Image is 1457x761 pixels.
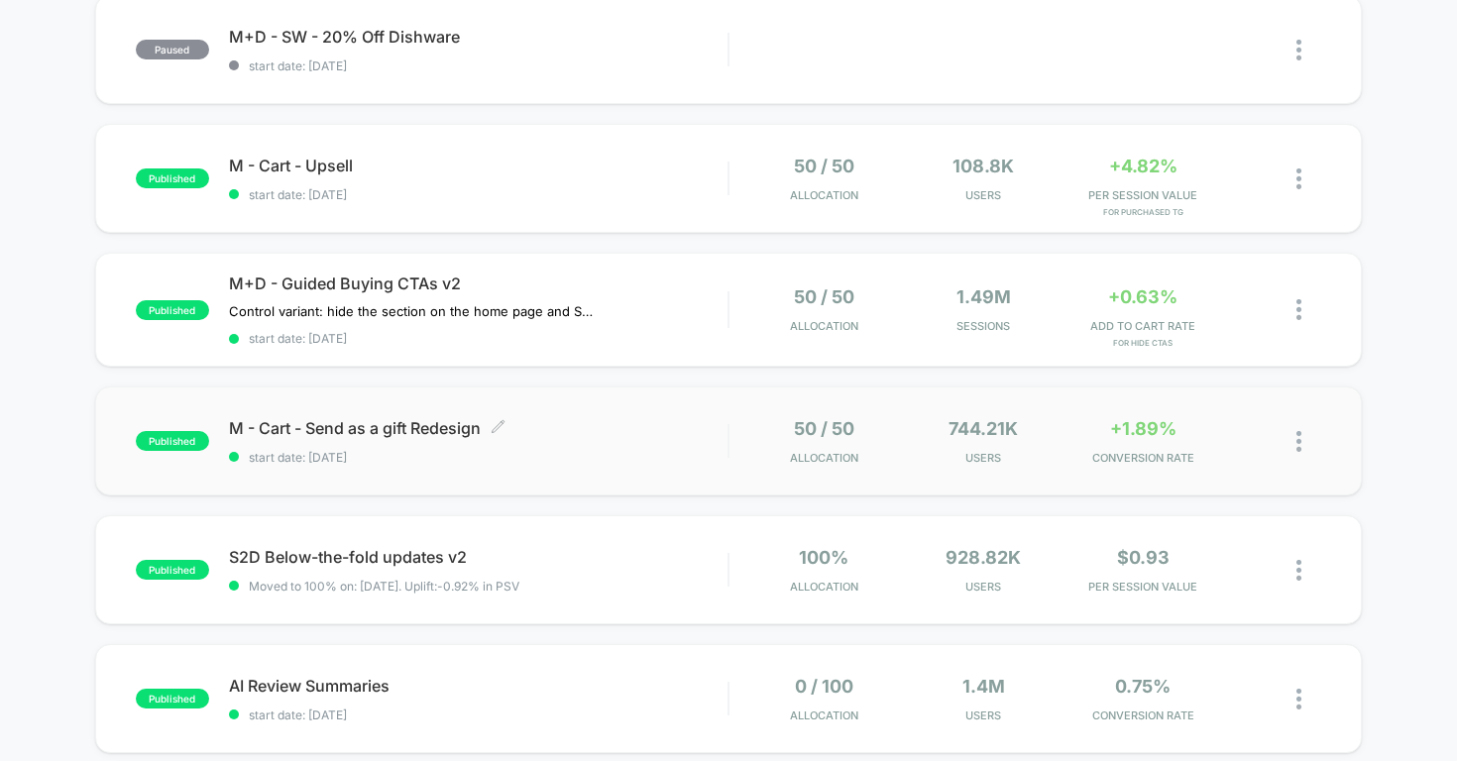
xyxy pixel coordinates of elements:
span: 108.8k [953,156,1014,176]
span: 0.75% [1115,676,1171,697]
span: M - Cart - Upsell [229,156,728,175]
span: M+D - SW - 20% Off Dishware [229,27,728,47]
img: close [1296,40,1301,60]
span: Sessions [909,319,1059,333]
span: +4.82% [1109,156,1177,176]
span: S2D Below-the-fold updates v2 [229,547,728,567]
span: start date: [DATE] [229,707,728,722]
img: close [1296,168,1301,189]
span: Allocation [790,708,858,722]
img: close [1296,689,1301,709]
span: Moved to 100% on: [DATE] . Uplift: -0.92% in PSV [249,579,519,594]
span: CONVERSION RATE [1068,708,1218,722]
span: 50 / 50 [794,418,854,439]
span: Allocation [790,451,858,465]
span: for Hide CTAs [1068,338,1218,348]
span: published [136,168,209,188]
span: start date: [DATE] [229,58,728,73]
span: 50 / 50 [794,156,854,176]
span: 0 / 100 [795,676,853,697]
span: Users [909,708,1059,722]
span: paused [136,40,209,59]
span: +0.63% [1108,286,1177,307]
span: 928.82k [946,547,1021,568]
span: for Purchased TG [1068,207,1218,217]
span: Users [909,580,1059,594]
span: 100% [799,547,848,568]
span: published [136,560,209,580]
span: Users [909,451,1059,465]
span: published [136,431,209,451]
img: close [1296,431,1301,452]
span: AI Review Summaries [229,676,728,696]
span: 1.49M [956,286,1011,307]
span: start date: [DATE] [229,187,728,202]
span: start date: [DATE] [229,331,728,346]
span: $0.93 [1117,547,1170,568]
span: start date: [DATE] [229,450,728,465]
span: 1.4M [962,676,1005,697]
span: Users [909,188,1059,202]
span: PER SESSION VALUE [1068,188,1218,202]
span: PER SESSION VALUE [1068,580,1218,594]
span: M+D - Guided Buying CTAs v2 [229,273,728,293]
span: +1.89% [1110,418,1177,439]
span: 50 / 50 [794,286,854,307]
span: 744.21k [949,418,1018,439]
span: M - Cart - Send as a gift Redesign [229,418,728,438]
span: Control variant: hide the section on the home page and S2D PDP, hide GWYF CTATest variant: add th... [229,303,597,319]
span: Allocation [790,188,858,202]
span: published [136,689,209,708]
span: Allocation [790,580,858,594]
img: close [1296,560,1301,581]
span: ADD TO CART RATE [1068,319,1218,333]
span: CONVERSION RATE [1068,451,1218,465]
span: Allocation [790,319,858,333]
span: published [136,300,209,320]
img: close [1296,299,1301,320]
